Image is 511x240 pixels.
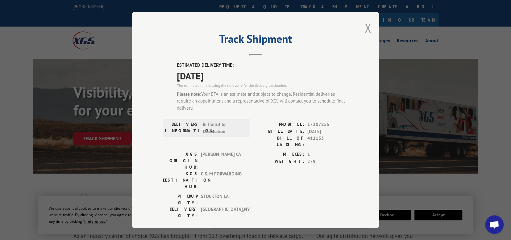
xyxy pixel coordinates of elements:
[163,35,348,46] h2: Track Shipment
[163,206,198,219] label: DELIVERY CITY:
[255,158,304,165] label: WEIGHT:
[177,91,348,112] div: Your ETA is an estimate and subject to change. Residential deliveries require an appointment and ...
[163,151,198,171] label: XGS ORIGIN HUB:
[177,82,348,88] div: The estimated time is using the time zone for the delivery destination.
[364,20,371,36] button: Close modal
[255,128,304,135] label: BILL DATE:
[255,121,304,128] label: PROBILL:
[163,171,198,190] label: XGS DESTINATION HUB:
[177,62,348,69] label: ESTIMATED DELIVERY TIME:
[201,171,243,190] span: C & M FORWARDING
[307,121,348,128] span: 17207855
[255,135,304,148] label: BILL OF LADING:
[307,128,348,135] span: [DATE]
[307,158,348,165] span: 279
[203,121,244,135] span: In Transit to Destination
[307,151,348,158] span: 1
[255,151,304,158] label: PIECES:
[165,121,200,135] label: DELIVERY INFORMATION:
[307,135,348,148] span: 412153
[163,193,198,206] label: PICKUP CITY:
[201,206,243,219] span: [GEOGRAPHIC_DATA] , NY
[177,69,348,82] span: [DATE]
[485,215,504,234] div: Open chat
[201,193,243,206] span: STOCKTON , CA
[201,151,243,171] span: [PERSON_NAME] CA
[177,91,201,97] strong: Please note:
